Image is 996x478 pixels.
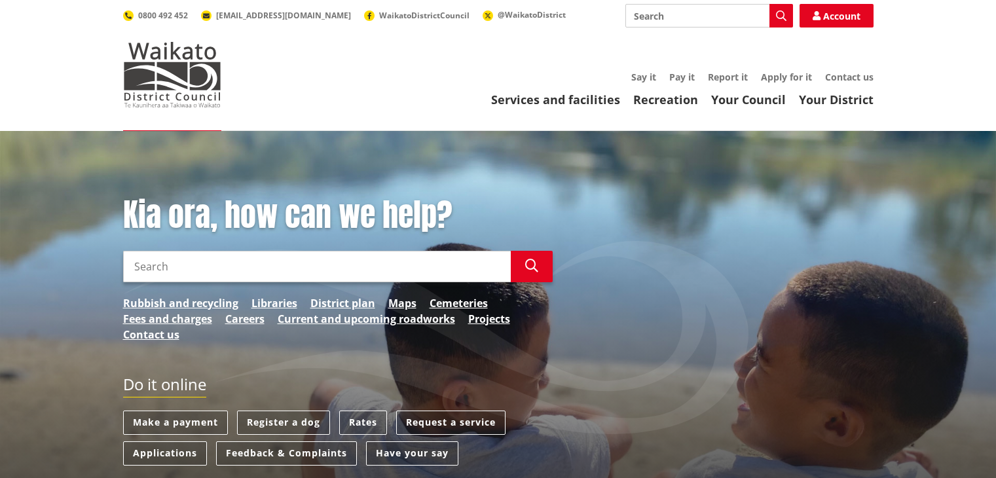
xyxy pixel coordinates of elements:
span: @WaikatoDistrict [498,9,566,20]
a: Report it [708,71,748,83]
a: Your Council [711,92,786,107]
a: Contact us [825,71,874,83]
a: Maps [388,295,416,311]
span: [EMAIL_ADDRESS][DOMAIN_NAME] [216,10,351,21]
a: Say it [631,71,656,83]
a: Your District [799,92,874,107]
a: Services and facilities [491,92,620,107]
input: Search input [123,251,511,282]
a: Register a dog [237,411,330,435]
a: Contact us [123,327,179,342]
a: Apply for it [761,71,812,83]
span: WaikatoDistrictCouncil [379,10,470,21]
a: Libraries [251,295,297,311]
a: Careers [225,311,265,327]
a: Account [800,4,874,28]
a: Projects [468,311,510,327]
a: WaikatoDistrictCouncil [364,10,470,21]
a: Fees and charges [123,311,212,327]
a: 0800 492 452 [123,10,188,21]
a: Recreation [633,92,698,107]
a: Rates [339,411,387,435]
a: Have your say [366,441,458,466]
a: [EMAIL_ADDRESS][DOMAIN_NAME] [201,10,351,21]
h2: Do it online [123,375,206,398]
a: Rubbish and recycling [123,295,238,311]
input: Search input [625,4,793,28]
a: Feedback & Complaints [216,441,357,466]
a: Applications [123,441,207,466]
a: Make a payment [123,411,228,435]
a: Pay it [669,71,695,83]
a: District plan [310,295,375,311]
a: Current and upcoming roadworks [278,311,455,327]
img: Waikato District Council - Te Kaunihera aa Takiwaa o Waikato [123,42,221,107]
a: @WaikatoDistrict [483,9,566,20]
h1: Kia ora, how can we help? [123,196,553,234]
a: Request a service [396,411,506,435]
a: Cemeteries [430,295,488,311]
span: 0800 492 452 [138,10,188,21]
